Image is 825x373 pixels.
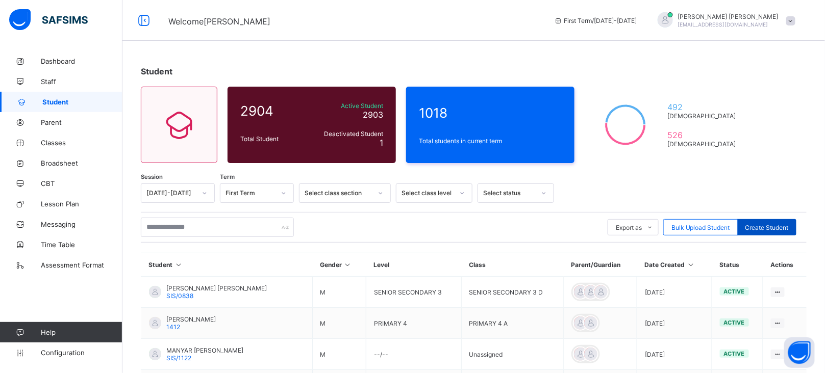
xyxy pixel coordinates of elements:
[312,277,366,308] td: M
[42,98,122,106] span: Student
[9,9,88,31] img: safsims
[647,12,801,29] div: JEREMIAHBENJAMIN
[724,288,745,295] span: active
[312,308,366,339] td: M
[687,261,695,269] i: Sort in Ascending Order
[41,179,122,188] span: CBT
[366,339,462,370] td: --/--
[461,308,563,339] td: PRIMARY 4 A
[305,190,372,197] div: Select class section
[166,347,243,354] span: MANYAR [PERSON_NAME]
[724,350,745,357] span: active
[483,190,535,197] div: Select status
[637,253,712,277] th: Date Created
[41,328,122,336] span: Help
[141,253,313,277] th: Student
[240,103,306,119] span: 2904
[763,253,807,277] th: Actions
[667,112,740,120] span: [DEMOGRAPHIC_DATA]
[311,102,383,110] span: Active Student
[41,241,122,249] span: Time Table
[166,292,193,300] span: SIS/0838
[220,173,235,180] span: Term
[667,140,740,148] span: [DEMOGRAPHIC_DATA]
[141,66,172,76] span: Student
[461,253,563,277] th: Class
[41,77,122,86] span: Staff
[461,339,563,370] td: Unassigned
[41,118,122,126] span: Parent
[238,132,308,145] div: Total Student
[41,220,122,228] span: Messaging
[41,349,122,357] span: Configuration
[461,277,563,308] td: SENIOR SECONDARY 3 D
[784,337,815,368] button: Open asap
[226,190,275,197] div: First Term
[667,102,740,112] span: 492
[174,261,183,269] i: Sort in Ascending Order
[166,354,191,362] span: SIS/1122
[166,323,180,331] span: 1412
[363,110,383,120] span: 2903
[366,253,462,277] th: Level
[637,308,712,339] td: [DATE]
[563,253,637,277] th: Parent/Guardian
[41,261,122,269] span: Assessment Format
[141,173,163,180] span: Session
[678,13,779,20] span: [PERSON_NAME] [PERSON_NAME]
[419,137,562,145] span: Total students in current term
[41,200,122,208] span: Lesson Plan
[745,224,789,231] span: Create Student
[166,315,216,323] span: [PERSON_NAME]
[166,284,267,292] span: [PERSON_NAME] [PERSON_NAME]
[311,130,383,138] span: Deactivated Student
[312,339,366,370] td: M
[168,16,270,26] span: Welcome [PERSON_NAME]
[312,253,366,277] th: Gender
[366,308,462,339] td: PRIMARY 4
[41,159,122,167] span: Broadsheet
[712,253,763,277] th: Status
[380,138,383,148] span: 1
[146,190,196,197] div: [DATE]-[DATE]
[343,261,352,269] i: Sort in Ascending Order
[554,17,637,24] span: session/term information
[41,139,122,147] span: Classes
[671,224,730,231] span: Bulk Upload Student
[366,277,462,308] td: SENIOR SECONDARY 3
[724,319,745,326] span: active
[667,130,740,140] span: 526
[678,21,768,28] span: [EMAIL_ADDRESS][DOMAIN_NAME]
[41,57,122,65] span: Dashboard
[637,339,712,370] td: [DATE]
[616,224,642,231] span: Export as
[419,105,562,121] span: 1018
[402,190,454,197] div: Select class level
[637,277,712,308] td: [DATE]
